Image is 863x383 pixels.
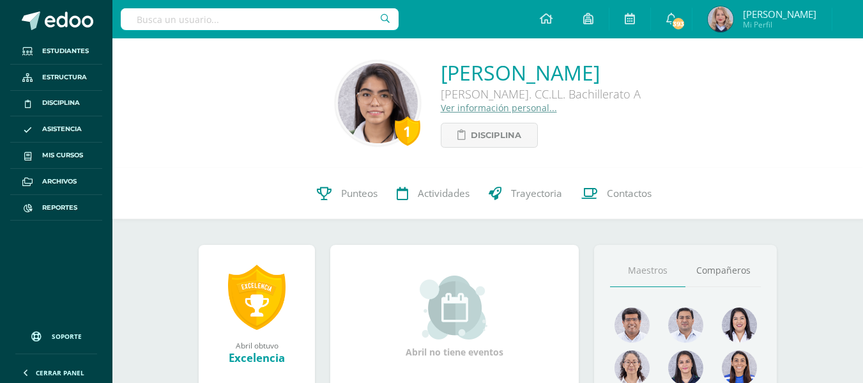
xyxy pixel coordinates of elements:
[307,168,387,219] a: Punteos
[441,123,538,148] a: Disciplina
[395,116,420,146] div: 1
[10,38,102,65] a: Estudiantes
[341,187,378,200] span: Punteos
[42,150,83,160] span: Mis cursos
[471,123,521,147] span: Disciplina
[668,308,703,343] img: 9a0812c6f881ddad7942b4244ed4a083.png
[10,65,102,91] a: Estructura
[211,350,302,365] div: Excelencia
[10,143,102,169] a: Mis cursos
[42,46,89,56] span: Estudiantes
[418,187,470,200] span: Actividades
[420,276,489,340] img: event_small.png
[391,276,519,358] div: Abril no tiene eventos
[685,254,761,287] a: Compañeros
[615,308,650,343] img: 239d5069e26d62d57e843c76e8715316.png
[42,176,77,187] span: Archivos
[387,168,479,219] a: Actividades
[610,254,685,287] a: Maestros
[338,63,418,143] img: f7d5e52ab1b58b884a3887595a3910de.png
[10,169,102,195] a: Archivos
[36,368,84,377] span: Cerrar panel
[722,308,757,343] img: 0580b9beee8b50b4e2a2441e05bb36d6.png
[10,91,102,117] a: Disciplina
[42,203,77,213] span: Reportes
[607,187,652,200] span: Contactos
[52,332,82,341] span: Soporte
[42,124,82,134] span: Asistencia
[42,72,87,82] span: Estructura
[42,98,80,108] span: Disciplina
[10,195,102,221] a: Reportes
[211,340,302,350] div: Abril obtuvo
[15,319,97,350] a: Soporte
[441,102,557,114] a: Ver información personal...
[671,17,685,31] span: 393
[572,168,661,219] a: Contactos
[708,6,733,32] img: 93377adddd9ef611e210f3399aac401b.png
[121,8,399,30] input: Busca un usuario...
[479,168,572,219] a: Trayectoria
[441,86,641,102] div: [PERSON_NAME]. CC.LL. Bachillerato A
[511,187,562,200] span: Trayectoria
[10,116,102,143] a: Asistencia
[441,59,641,86] a: [PERSON_NAME]
[743,8,816,20] span: [PERSON_NAME]
[743,19,816,30] span: Mi Perfil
